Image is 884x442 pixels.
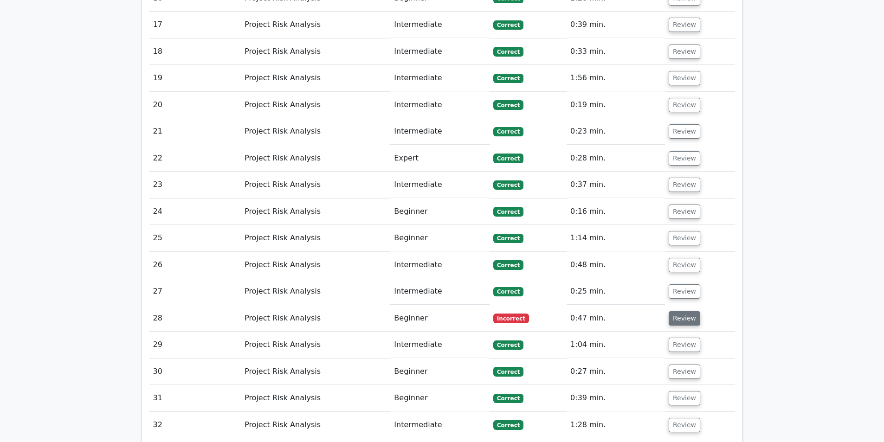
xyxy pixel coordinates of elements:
td: 29 [149,332,241,358]
td: Project Risk Analysis [241,412,390,438]
button: Review [669,418,700,432]
td: Project Risk Analysis [241,225,390,251]
button: Review [669,311,700,326]
td: Intermediate [390,332,490,358]
td: Project Risk Analysis [241,12,390,38]
td: Project Risk Analysis [241,278,390,305]
td: 17 [149,12,241,38]
button: Review [669,178,700,192]
span: Correct [493,420,523,429]
td: Intermediate [390,412,490,438]
td: 0:39 min. [567,385,665,411]
td: 19 [149,65,241,91]
td: 20 [149,92,241,118]
button: Review [669,98,700,112]
button: Review [669,151,700,166]
td: Beginner [390,199,490,225]
span: Correct [493,154,523,163]
button: Review [669,338,700,352]
button: Review [669,284,700,299]
span: Correct [493,20,523,30]
td: 18 [149,38,241,65]
td: Project Risk Analysis [241,305,390,332]
td: 1:56 min. [567,65,665,91]
td: 30 [149,359,241,385]
span: Correct [493,47,523,56]
td: 32 [149,412,241,438]
button: Review [669,205,700,219]
td: 0:28 min. [567,145,665,172]
td: 26 [149,252,241,278]
button: Review [669,391,700,405]
td: 24 [149,199,241,225]
button: Review [669,71,700,85]
td: Beginner [390,359,490,385]
td: Project Risk Analysis [241,172,390,198]
td: 0:47 min. [567,305,665,332]
span: Correct [493,260,523,269]
button: Review [669,231,700,245]
span: Correct [493,180,523,190]
td: Project Risk Analysis [241,65,390,91]
td: Project Risk Analysis [241,332,390,358]
td: Project Risk Analysis [241,145,390,172]
td: Intermediate [390,118,490,145]
td: 27 [149,278,241,305]
td: 1:28 min. [567,412,665,438]
span: Correct [493,74,523,83]
td: 28 [149,305,241,332]
button: Review [669,365,700,379]
td: Project Risk Analysis [241,359,390,385]
button: Review [669,45,700,59]
span: Correct [493,127,523,136]
span: Correct [493,367,523,376]
td: 0:19 min. [567,92,665,118]
td: 0:48 min. [567,252,665,278]
td: Beginner [390,305,490,332]
td: Intermediate [390,12,490,38]
span: Correct [493,287,523,296]
span: Incorrect [493,314,529,323]
td: Project Risk Analysis [241,252,390,278]
td: Expert [390,145,490,172]
td: Intermediate [390,278,490,305]
td: 31 [149,385,241,411]
button: Review [669,258,700,272]
td: Beginner [390,385,490,411]
td: Project Risk Analysis [241,199,390,225]
td: 0:23 min. [567,118,665,145]
span: Correct [493,340,523,350]
td: Intermediate [390,65,490,91]
td: Intermediate [390,252,490,278]
td: 22 [149,145,241,172]
td: 25 [149,225,241,251]
td: Project Risk Analysis [241,385,390,411]
td: 0:33 min. [567,38,665,65]
td: 0:27 min. [567,359,665,385]
span: Correct [493,394,523,403]
td: 23 [149,172,241,198]
td: Beginner [390,225,490,251]
td: 0:25 min. [567,278,665,305]
button: Review [669,18,700,32]
td: 0:16 min. [567,199,665,225]
td: Project Risk Analysis [241,118,390,145]
span: Correct [493,234,523,243]
button: Review [669,124,700,139]
td: Intermediate [390,38,490,65]
td: 1:14 min. [567,225,665,251]
td: Intermediate [390,172,490,198]
td: Intermediate [390,92,490,118]
td: Project Risk Analysis [241,38,390,65]
td: 0:37 min. [567,172,665,198]
td: 21 [149,118,241,145]
td: Project Risk Analysis [241,92,390,118]
td: 0:39 min. [567,12,665,38]
td: 1:04 min. [567,332,665,358]
span: Correct [493,100,523,109]
span: Correct [493,207,523,216]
